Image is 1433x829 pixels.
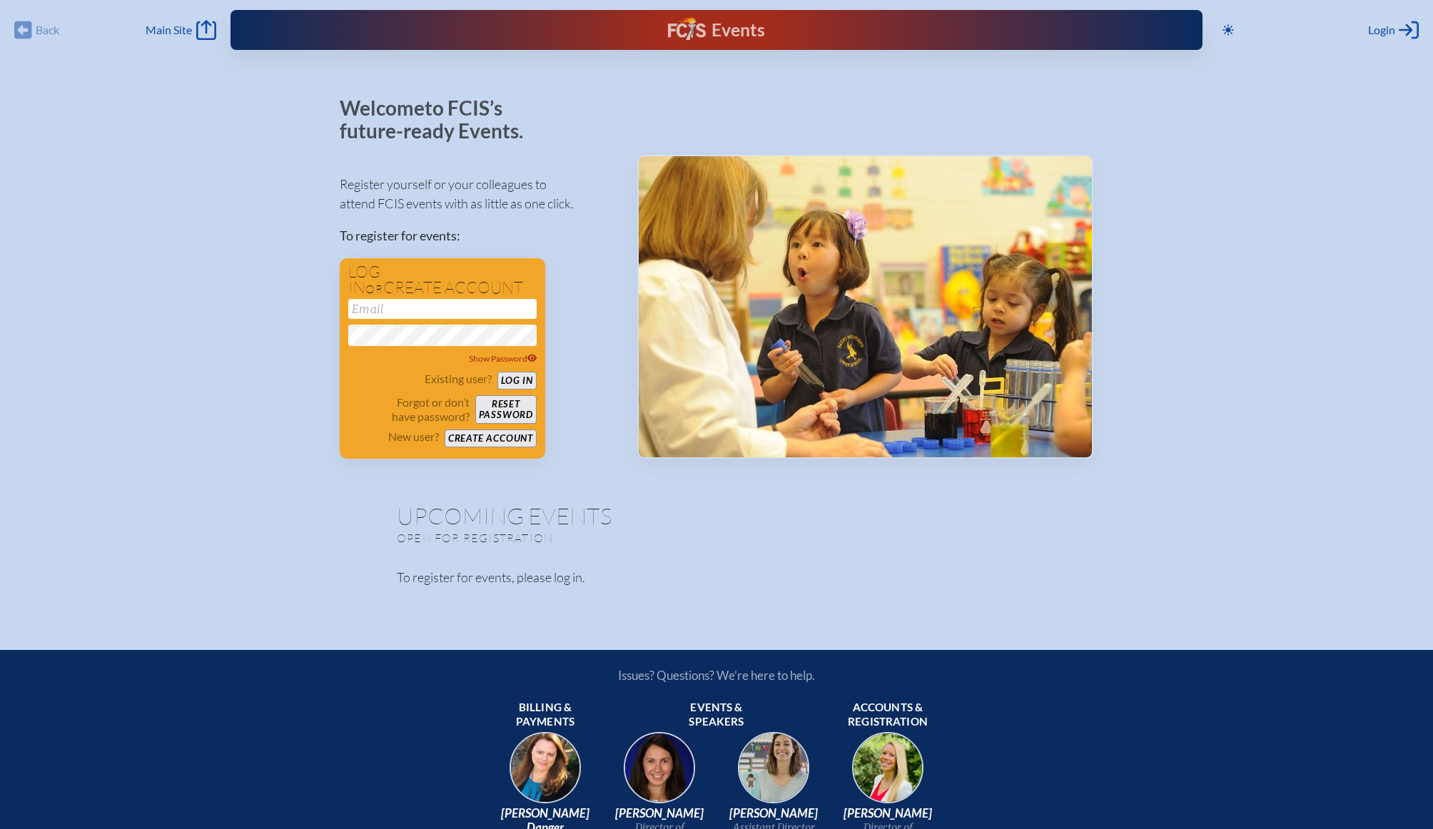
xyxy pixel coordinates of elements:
[469,353,537,364] span: Show Password
[340,226,614,245] p: To register for events:
[500,728,591,820] img: 9c64f3fb-7776-47f4-83d7-46a341952595
[397,531,774,545] p: Open for registration
[348,299,537,319] input: Email
[722,806,825,820] span: [PERSON_NAME]
[497,372,537,390] button: Log in
[348,395,470,424] p: Forgot or don’t have password?
[842,728,933,820] img: b1ee34a6-5a78-4519-85b2-7190c4823173
[728,728,819,820] img: 545ba9c4-c691-43d5-86fb-b0a622cbeb82
[146,23,192,37] span: Main Site
[639,156,1092,457] img: Events
[1368,23,1395,37] span: Login
[146,20,216,40] a: Main Site
[340,175,614,213] p: Register yourself or your colleagues to attend FCIS events with as little as one click.
[665,701,768,729] span: Events & speakers
[348,264,537,296] h1: Log in create account
[365,282,383,296] span: or
[475,395,537,424] button: Resetpassword
[465,668,968,683] p: Issues? Questions? We’re here to help.
[425,372,492,386] p: Existing user?
[836,806,939,820] span: [PERSON_NAME]
[608,806,711,820] span: [PERSON_NAME]
[340,97,540,142] p: Welcome to FCIS’s future-ready Events.
[445,429,537,447] button: Create account
[496,17,936,43] div: FCIS Events — Future ready
[836,701,939,729] span: Accounts & registration
[397,504,1036,527] h1: Upcoming Events
[614,728,705,820] img: 94e3d245-ca72-49ea-9844-ae84f6d33c0f
[494,701,597,729] span: Billing & payments
[397,568,1036,587] p: To register for events, please log in.
[388,429,439,444] p: New user?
